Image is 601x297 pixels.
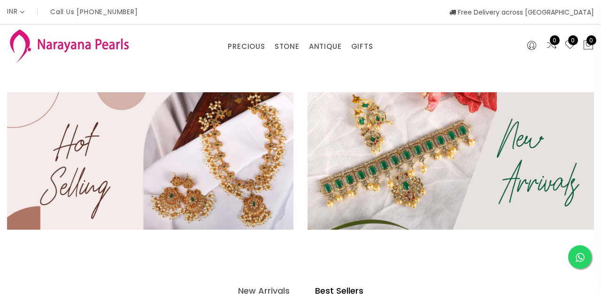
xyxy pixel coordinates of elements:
[309,40,342,54] a: ANTIQUE
[238,285,290,297] h4: New Arrivals
[550,35,560,45] span: 0
[568,35,578,45] span: 0
[275,40,300,54] a: STONE
[449,8,594,17] span: Free Delivery across [GEOGRAPHIC_DATA]
[315,285,363,297] h4: Best Sellers
[546,40,557,52] a: 0
[586,35,596,45] span: 0
[228,40,265,54] a: PRECIOUS
[564,40,576,52] a: 0
[50,8,138,15] p: Call Us [PHONE_NUMBER]
[583,40,594,52] button: 0
[351,40,373,54] a: GIFTS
